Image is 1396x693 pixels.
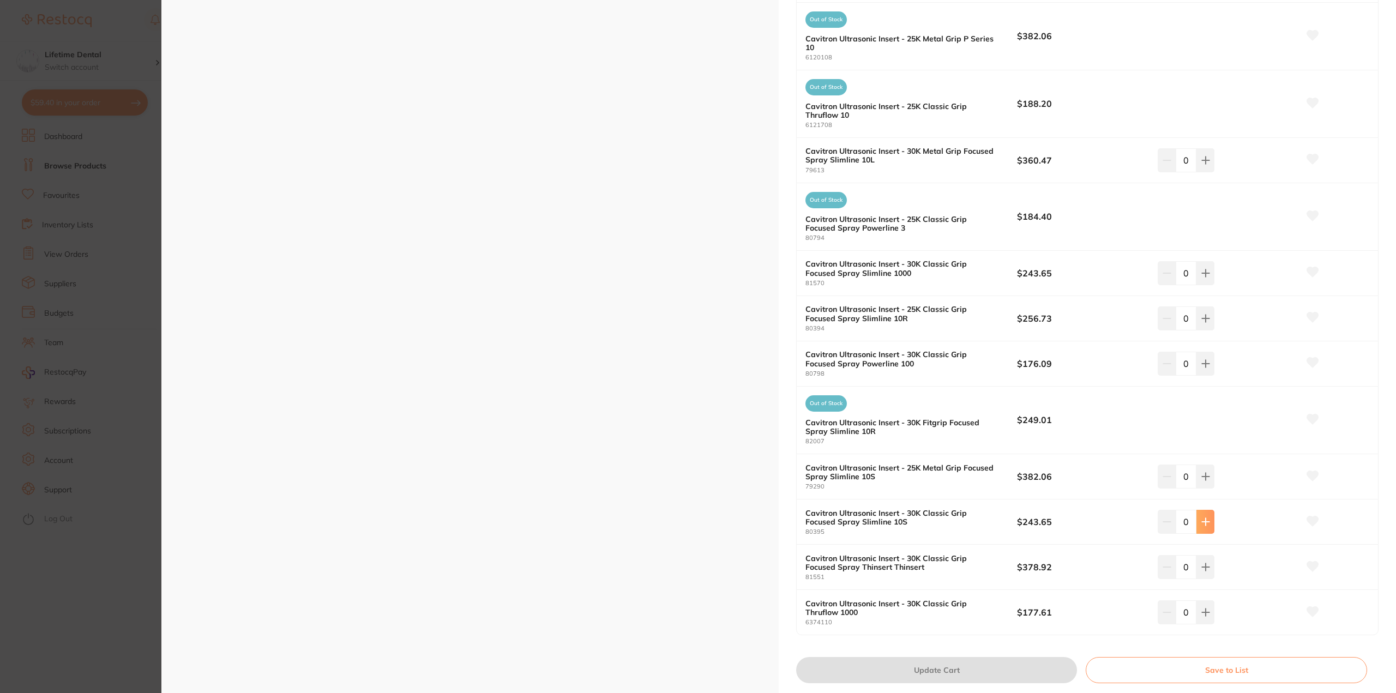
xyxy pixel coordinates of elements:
[805,509,996,526] b: Cavitron Ultrasonic Insert - 30K Classic Grip Focused Spray Slimline 10S
[1017,154,1144,166] b: $360.47
[805,395,847,412] span: Out of Stock
[1017,267,1144,279] b: $243.65
[1017,312,1144,324] b: $256.73
[1017,210,1144,222] b: $184.40
[805,305,996,322] b: Cavitron Ultrasonic Insert - 25K Classic Grip Focused Spray Slimline 10R
[1017,358,1144,370] b: $176.09
[1017,516,1144,528] b: $243.65
[805,79,847,95] span: Out of Stock
[805,234,1017,242] small: 80794
[805,122,1017,129] small: 6121708
[805,554,996,571] b: Cavitron Ultrasonic Insert - 30K Classic Grip Focused Spray Thinsert Thinsert
[805,463,996,481] b: Cavitron Ultrasonic Insert - 25K Metal Grip Focused Spray Slimline 10S
[805,418,996,436] b: Cavitron Ultrasonic Insert - 30K Fitgrip Focused Spray Slimline 10R
[805,528,1017,535] small: 80395
[805,192,847,208] span: Out of Stock
[805,102,996,119] b: Cavitron Ultrasonic Insert - 25K Classic Grip Thruflow 10
[1017,30,1144,42] b: $382.06
[805,350,996,367] b: Cavitron Ultrasonic Insert - 30K Classic Grip Focused Spray Powerline 100
[805,147,996,164] b: Cavitron Ultrasonic Insert - 30K Metal Grip Focused Spray Slimline 10L
[805,11,847,28] span: Out of Stock
[805,370,1017,377] small: 80798
[1017,606,1144,618] b: $177.61
[805,483,1017,490] small: 79290
[805,54,1017,61] small: 6120108
[1017,414,1144,426] b: $249.01
[1017,471,1144,483] b: $382.06
[1017,561,1144,573] b: $378.92
[805,325,1017,332] small: 80394
[805,215,996,232] b: Cavitron Ultrasonic Insert - 25K Classic Grip Focused Spray Powerline 3
[1017,98,1144,110] b: $188.20
[805,574,1017,581] small: 81551
[805,619,1017,626] small: 6374110
[805,167,1017,174] small: 79613
[805,34,996,52] b: Cavitron Ultrasonic Insert - 25K Metal Grip P Series 10
[805,260,996,277] b: Cavitron Ultrasonic Insert - 30K Classic Grip Focused Spray Slimline 1000
[805,280,1017,287] small: 81570
[796,657,1077,683] button: Update Cart
[805,599,996,617] b: Cavitron Ultrasonic Insert - 30K Classic Grip Thruflow 1000
[1086,657,1367,683] button: Save to List
[805,438,1017,445] small: 82007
